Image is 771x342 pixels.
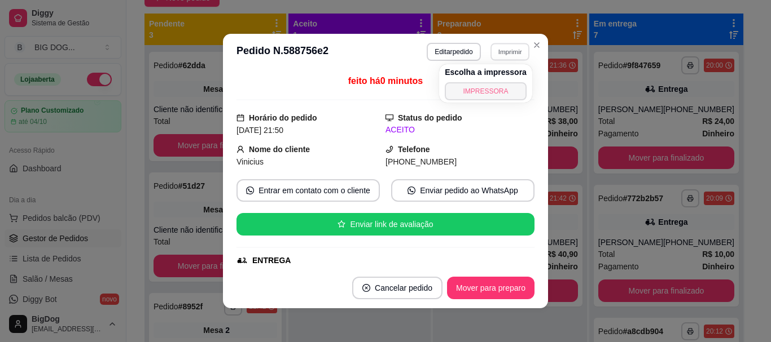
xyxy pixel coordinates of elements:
h3: Pedido N. 588756e2 [236,43,328,61]
button: whats-appEnviar pedido ao WhatsApp [391,179,535,202]
strong: Telefone [398,145,430,154]
strong: Status do pedido [398,113,462,122]
button: starEnviar link de avaliação [236,213,535,236]
span: close-circle [362,284,370,292]
span: Vinicius [236,157,264,166]
button: Close [528,36,546,54]
span: user [236,145,244,153]
button: close-circleCancelar pedido [352,277,443,299]
button: Editarpedido [427,43,480,61]
span: whats-app [408,186,415,194]
button: Imprimir [490,43,529,60]
button: IMPRESSORA [445,82,527,100]
span: calendar [236,114,244,122]
div: ACEITO [385,124,535,136]
span: desktop [385,114,393,122]
h4: Escolha a impressora [445,66,527,78]
span: phone [385,145,393,153]
strong: Nome do cliente [249,145,310,154]
button: whats-appEntrar em contato com o cliente [236,179,380,202]
span: [DATE] 21:50 [236,126,283,135]
span: star [338,220,345,228]
span: whats-app [246,186,254,194]
div: ENTREGA [252,255,291,267]
span: [PHONE_NUMBER] [385,157,457,166]
span: feito há 0 minutos [348,76,423,86]
strong: Horário do pedido [249,113,317,122]
button: Mover para preparo [447,277,535,299]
